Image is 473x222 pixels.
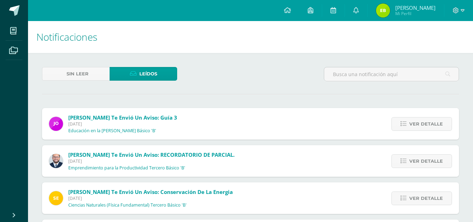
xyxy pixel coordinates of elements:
[324,67,459,81] input: Busca una notificación aquí
[68,128,156,134] p: Educación en la [PERSON_NAME] Básico 'B'
[36,30,97,43] span: Notificaciones
[110,67,177,81] a: Leídos
[409,117,443,130] span: Ver detalle
[395,4,436,11] span: [PERSON_NAME]
[42,67,110,81] a: Sin leer
[68,165,185,171] p: Emprendimiento para la Productividad Tercero Básico 'B'
[409,155,443,168] span: Ver detalle
[395,11,436,16] span: Mi Perfil
[139,67,157,80] span: Leídos
[68,151,235,158] span: [PERSON_NAME] te envió un aviso: RECORDATORIO DE PARCIAL.
[68,202,187,208] p: Ciencias Naturales (Física Fundamental) Tercero Básico 'B'
[409,192,443,205] span: Ver detalle
[68,121,177,127] span: [DATE]
[376,4,390,18] img: 3cd2725538231676abbf48785787e5d9.png
[49,117,63,131] img: 6614adf7432e56e5c9e182f11abb21f1.png
[67,67,89,80] span: Sin leer
[68,158,235,164] span: [DATE]
[49,154,63,168] img: eaa624bfc361f5d4e8a554d75d1a3cf6.png
[68,195,233,201] span: [DATE]
[68,188,233,195] span: [PERSON_NAME] te envió un aviso: Conservación de la energia
[68,114,177,121] span: [PERSON_NAME] te envió un aviso: Guía 3
[49,191,63,205] img: 03c2987289e60ca238394da5f82a525a.png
